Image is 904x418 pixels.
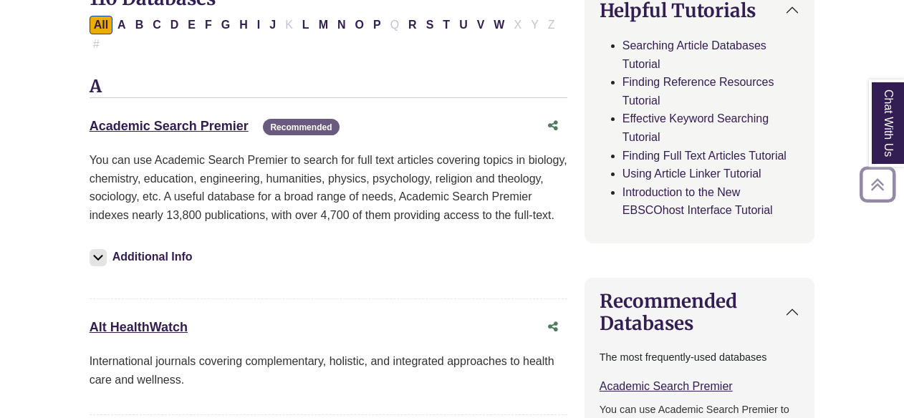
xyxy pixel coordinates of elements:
button: Filter Results L [298,16,314,34]
div: Alpha-list to filter by first letter of database name [90,18,561,49]
button: Filter Results R [404,16,421,34]
button: Filter Results G [217,16,234,34]
a: Finding Full Text Articles Tutorial [622,150,787,162]
button: Filter Results J [265,16,280,34]
h3: A [90,77,567,98]
button: Filter Results S [422,16,438,34]
a: Academic Search Premier [600,380,733,392]
button: Filter Results B [131,16,148,34]
button: Filter Results W [489,16,509,34]
span: Recommended [263,119,339,135]
button: Filter Results M [314,16,332,34]
a: Back to Top [855,175,900,194]
button: Filter Results N [333,16,350,34]
button: Share this database [539,313,567,341]
button: Filter Results A [113,16,130,34]
a: Using Article Linker Tutorial [622,167,761,180]
button: Filter Results E [183,16,200,34]
a: Searching Article Databases Tutorial [622,39,766,70]
p: The most frequently-used databases [600,349,800,366]
button: Filter Results H [235,16,252,34]
button: Additional Info [90,247,197,267]
p: You can use Academic Search Premier to search for full text articles covering topics in biology, ... [90,151,567,224]
button: Filter Results U [455,16,472,34]
a: Finding Reference Resources Tutorial [622,76,774,107]
button: Filter Results T [438,16,454,34]
button: Filter Results D [166,16,183,34]
button: Filter Results I [253,16,264,34]
a: Alt HealthWatch [90,320,188,334]
button: Filter Results C [148,16,165,34]
p: International journals covering complementary, holistic, and integrated approaches to health care... [90,352,567,389]
button: Recommended Databases [585,278,814,346]
button: Share this database [539,112,567,140]
button: Filter Results P [369,16,385,34]
button: Filter Results O [351,16,368,34]
button: Filter Results V [473,16,489,34]
a: Effective Keyword Searching Tutorial [622,112,769,143]
button: All [90,16,112,34]
button: Filter Results F [201,16,216,34]
a: Academic Search Premier [90,119,249,133]
a: Introduction to the New EBSCOhost Interface Tutorial [622,186,773,217]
